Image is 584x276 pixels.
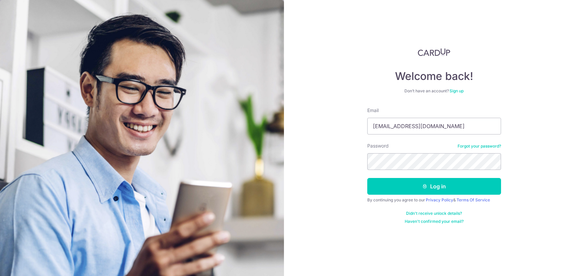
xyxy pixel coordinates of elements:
[367,197,501,203] div: By continuing you agree to our &
[367,143,389,149] label: Password
[450,88,464,93] a: Sign up
[405,219,464,224] a: Haven't confirmed your email?
[367,88,501,94] div: Don’t have an account?
[406,211,462,216] a: Didn't receive unlock details?
[418,48,451,56] img: CardUp Logo
[458,144,501,149] a: Forgot your password?
[367,70,501,83] h4: Welcome back!
[367,178,501,195] button: Log in
[426,197,453,202] a: Privacy Policy
[367,118,501,134] input: Enter your Email
[457,197,490,202] a: Terms Of Service
[367,107,379,114] label: Email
